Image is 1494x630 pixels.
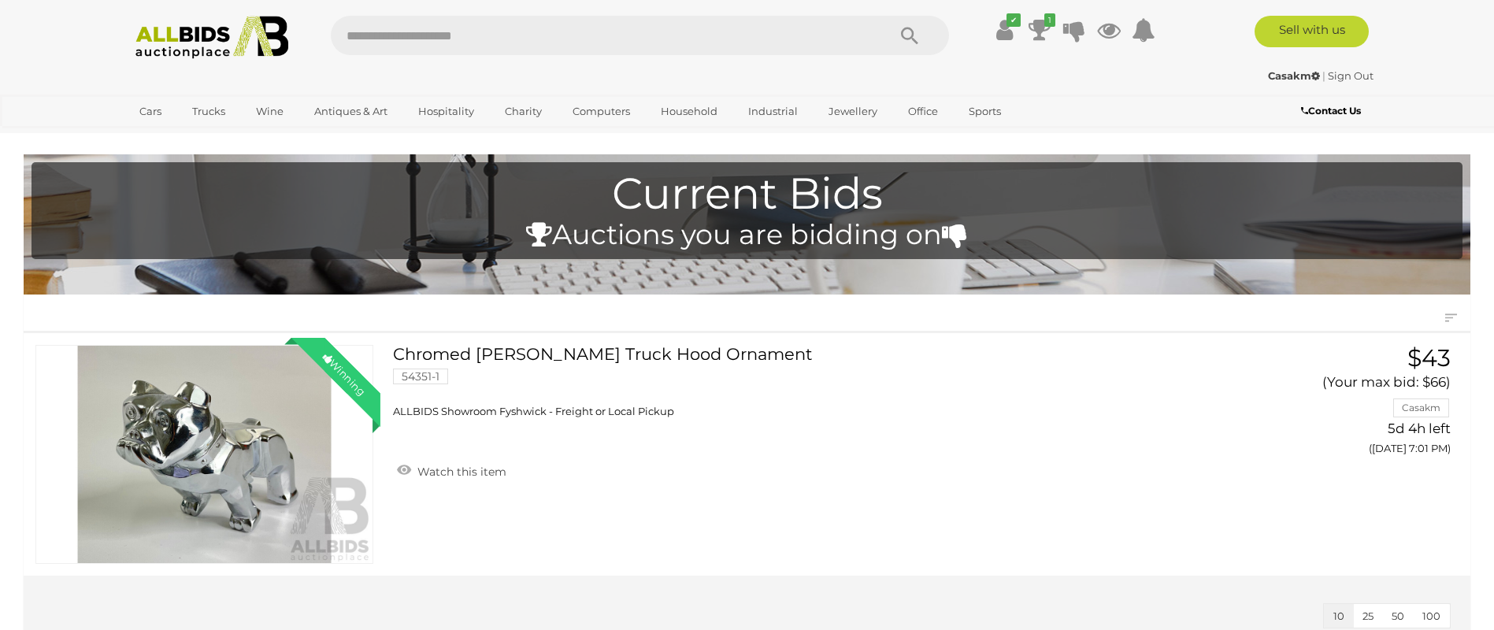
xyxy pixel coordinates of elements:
[898,98,948,124] a: Office
[1301,102,1365,120] a: Contact Us
[393,458,510,482] a: Watch this item
[35,345,373,563] a: Winning
[405,345,1218,419] a: Chromed [PERSON_NAME] Truck Hood Ornament 54351-1 ALLBIDS Showroom Fyshwick - Freight or Local Pi...
[129,124,261,150] a: [GEOGRAPHIC_DATA]
[246,98,294,124] a: Wine
[1407,343,1451,372] span: $43
[818,98,888,124] a: Jewellery
[1268,69,1320,82] strong: Casakm
[127,16,298,59] img: Allbids.com.au
[1324,604,1354,628] button: 10
[1255,16,1369,47] a: Sell with us
[304,98,398,124] a: Antiques & Art
[1413,604,1450,628] button: 100
[413,465,506,479] span: Watch this item
[870,16,949,55] button: Search
[1353,604,1383,628] button: 25
[562,98,640,124] a: Computers
[1382,604,1414,628] button: 50
[993,16,1017,44] a: ✔
[1392,610,1404,622] span: 50
[39,170,1455,218] h1: Current Bids
[1301,105,1361,117] b: Contact Us
[1333,610,1344,622] span: 10
[39,220,1455,250] h4: Auctions you are bidding on
[1044,13,1055,27] i: 1
[738,98,808,124] a: Industrial
[1268,69,1322,82] a: Casakm
[1241,345,1455,463] a: $43 (Your max bid: $66) Casakm 5d 4h left ([DATE] 7:01 PM)
[308,338,380,410] div: Winning
[408,98,484,124] a: Hospitality
[495,98,552,124] a: Charity
[1007,13,1021,27] i: ✔
[182,98,235,124] a: Trucks
[1028,16,1051,44] a: 1
[1328,69,1374,82] a: Sign Out
[651,98,728,124] a: Household
[1422,610,1440,622] span: 100
[1362,610,1374,622] span: 25
[1322,69,1325,82] span: |
[129,98,172,124] a: Cars
[958,98,1011,124] a: Sports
